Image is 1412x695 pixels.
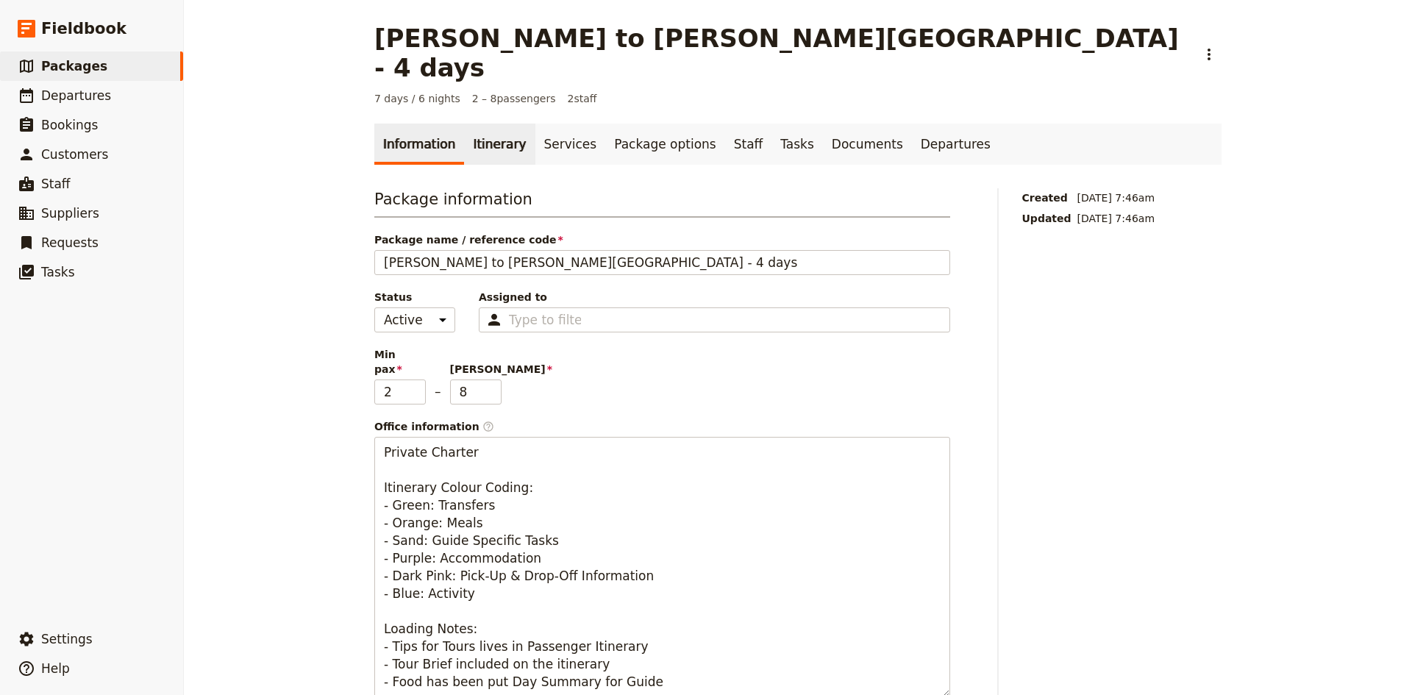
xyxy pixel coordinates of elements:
[374,290,455,304] span: Status
[435,382,441,404] span: –
[41,59,107,74] span: Packages
[605,124,724,165] a: Package options
[568,91,597,106] span: 2 staff
[41,18,126,40] span: Fieldbook
[1077,211,1155,226] span: [DATE] 7:46am
[535,124,606,165] a: Services
[374,24,1188,82] h1: [PERSON_NAME] to [PERSON_NAME][GEOGRAPHIC_DATA] - 4 days
[374,379,426,404] input: Min pax
[479,290,950,304] span: Assigned to
[41,206,99,221] span: Suppliers
[41,118,98,132] span: Bookings
[1022,211,1072,226] span: Updated
[482,421,494,432] span: ​
[41,88,111,103] span: Departures
[374,91,460,106] span: 7 days / 6 nights
[823,124,912,165] a: Documents
[912,124,999,165] a: Departures
[41,632,93,646] span: Settings
[41,265,75,279] span: Tasks
[374,347,426,377] span: Min pax
[41,177,71,191] span: Staff
[374,419,950,434] span: Office information
[41,235,99,250] span: Requests
[450,379,502,404] input: [PERSON_NAME]
[1077,190,1155,205] span: [DATE] 7:46am
[374,250,950,275] input: Package name / reference code
[374,232,950,247] span: Package name / reference code
[1022,190,1072,205] span: Created
[472,91,556,106] span: 2 – 8 passengers
[374,124,464,165] a: Information
[374,188,950,218] h3: Package information
[1197,42,1222,67] button: Actions
[374,307,455,332] select: Status
[41,661,70,676] span: Help
[771,124,823,165] a: Tasks
[450,362,502,377] span: [PERSON_NAME]
[509,311,581,329] input: Assigned to
[464,124,535,165] a: Itinerary
[725,124,772,165] a: Staff
[41,147,108,162] span: Customers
